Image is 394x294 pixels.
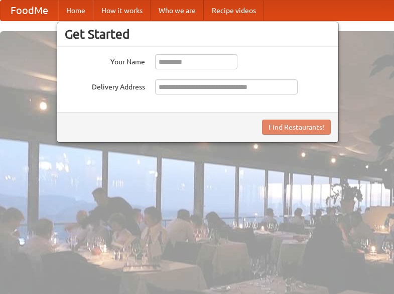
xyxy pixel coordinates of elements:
[151,1,204,21] a: Who we are
[93,1,151,21] a: How it works
[65,79,145,92] label: Delivery Address
[65,27,331,42] h3: Get Started
[262,120,331,135] button: Find Restaurants!
[1,1,58,21] a: FoodMe
[65,54,145,67] label: Your Name
[58,1,93,21] a: Home
[204,1,264,21] a: Recipe videos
